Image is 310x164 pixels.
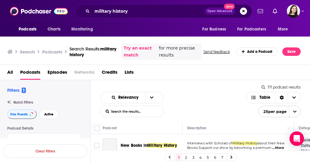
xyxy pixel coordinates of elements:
span: Interviews with Scholars of [187,141,232,145]
span: for more precise results [159,45,199,59]
span: New [224,4,235,9]
h2: Filters [7,87,26,93]
span: Toggle select row [94,143,100,148]
button: open menu [258,106,301,117]
a: 4 [197,154,203,161]
a: Episodes [48,67,67,80]
a: Lists [125,67,134,80]
button: open menu [106,95,145,100]
button: open menu [198,24,234,35]
a: 3 [190,154,196,161]
div: Sort Direction [275,92,288,103]
a: 7 [219,154,225,161]
button: Send feedback [202,49,232,54]
span: Networks [74,67,95,80]
span: ...More [272,146,284,150]
button: Show profile menu [287,5,300,18]
span: Military History [147,143,177,148]
span: Relevancy [118,95,141,100]
button: Clear Filters [3,144,87,158]
button: open menu [233,24,275,35]
span: Monitoring [71,25,93,34]
a: 6 [212,154,218,161]
div: Podcast [103,124,117,132]
button: Open AdvancedNew [205,8,235,15]
a: Credits [102,67,117,80]
span: Table [259,95,270,100]
img: Podchaser - Follow, Share and Rate Podcasts [10,5,68,17]
a: Show notifications dropdown [255,6,265,16]
a: Show notifications dropdown [270,6,280,16]
a: New Books in Military History [103,138,117,153]
img: User Profile [287,5,300,18]
button: open menu [274,24,296,35]
button: Choose View [246,92,301,103]
span: about their New [257,141,285,145]
span: 25 per page [259,107,287,116]
a: 2 [183,154,189,161]
a: Search Results:military history [70,46,116,57]
div: Category [12,138,72,142]
button: open menu [14,24,44,35]
span: More [278,25,288,34]
span: military history [70,46,116,57]
button: open menu [145,92,158,103]
a: New Books inMilitary History [121,143,177,149]
button: open menu [67,24,101,35]
p: Podcast Details [7,126,81,130]
input: Search podcasts, credits, & more... [92,6,205,16]
div: Open Intercom Messenger [290,131,304,146]
h3: Podcasts [42,49,62,55]
span: Logged in as lucynalen [287,5,300,18]
span: For Podcasters [237,25,266,34]
button: Has Guests [7,109,37,119]
div: Description [187,124,206,132]
div: Search Results: [70,46,116,57]
span: Open Advanced [207,10,232,13]
span: Active [44,113,54,116]
span: Has Guests [10,113,28,116]
a: 5 [205,154,211,161]
span: Quick Filters [13,100,33,105]
button: Save [282,47,301,56]
a: 1 [176,154,182,161]
span: Charts [48,25,60,34]
button: Column Actions [285,125,292,132]
h2: Choose List sort [100,92,164,103]
span: 1 [22,88,26,93]
button: Category [12,136,76,143]
span: Military History [232,141,258,145]
span: Podcasts [19,25,36,34]
a: Podcasts [20,67,40,80]
span: For Business [202,25,226,34]
span: Books Support our show by becoming a premium [187,146,272,150]
button: Active [39,109,59,119]
a: All [7,67,13,80]
div: 171 podcast results [262,85,301,89]
h3: Search [20,49,35,55]
span: New Books in [121,143,147,148]
div: Search podcasts, credits, & more... [76,4,252,18]
a: Charts [44,24,64,35]
a: Try an exact match [124,45,158,59]
a: Add a Podcast [237,47,278,56]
